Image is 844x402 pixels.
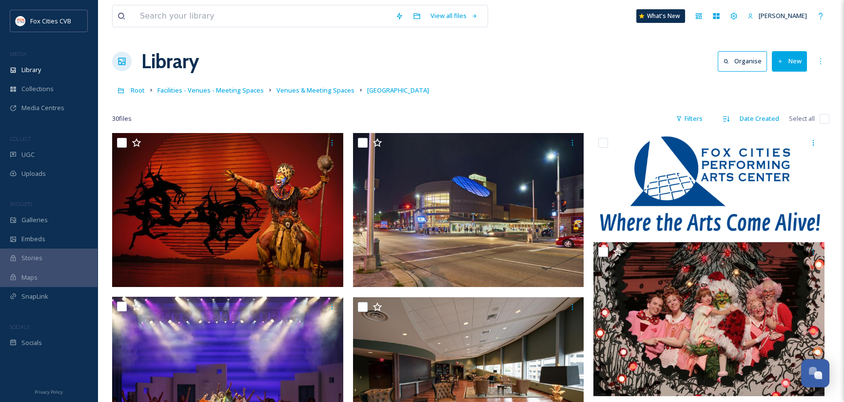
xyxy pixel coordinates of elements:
[718,51,767,71] button: Organise
[671,109,707,128] div: Filters
[276,86,354,95] span: Venues & Meeting Spaces
[21,65,41,75] span: Library
[112,133,343,287] img: FoxCitiesPAC_Lion King
[367,86,429,95] span: [GEOGRAPHIC_DATA]
[141,47,199,76] a: Library
[801,359,829,387] button: Open Chat
[157,84,264,96] a: Facilities - Venues - Meeting Spaces
[10,50,27,57] span: MEDIA
[30,17,71,25] span: Fox Cities CVB
[21,103,64,113] span: Media Centres
[743,6,812,25] a: [PERSON_NAME]
[16,16,25,26] img: images.png
[21,84,54,94] span: Collections
[10,323,29,330] span: SOCIALS
[426,6,483,25] a: View all files
[593,133,824,232] img: FoxCitiesPAC_logo
[353,133,584,287] img: FoxCitiesPAC_exterior at night
[157,86,264,95] span: Facilities - Venues - Meeting Spaces
[593,242,824,396] img: FoxCitiesPAC_GrinchLive.jpg
[131,86,145,95] span: Root
[135,5,391,27] input: Search your library
[735,109,784,128] div: Date Created
[35,385,63,397] a: Privacy Policy
[636,9,685,23] a: What's New
[10,135,31,142] span: COLLECT
[35,389,63,395] span: Privacy Policy
[21,169,46,178] span: Uploads
[21,150,35,159] span: UGC
[21,338,42,347] span: Socials
[21,292,48,301] span: SnapLink
[759,11,807,20] span: [PERSON_NAME]
[789,114,815,123] span: Select all
[772,51,807,71] button: New
[21,234,45,244] span: Embeds
[10,200,32,208] span: WIDGETS
[21,253,42,263] span: Stories
[131,84,145,96] a: Root
[276,84,354,96] a: Venues & Meeting Spaces
[367,84,429,96] a: [GEOGRAPHIC_DATA]
[21,215,48,225] span: Galleries
[112,114,132,123] span: 30 file s
[21,273,38,282] span: Maps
